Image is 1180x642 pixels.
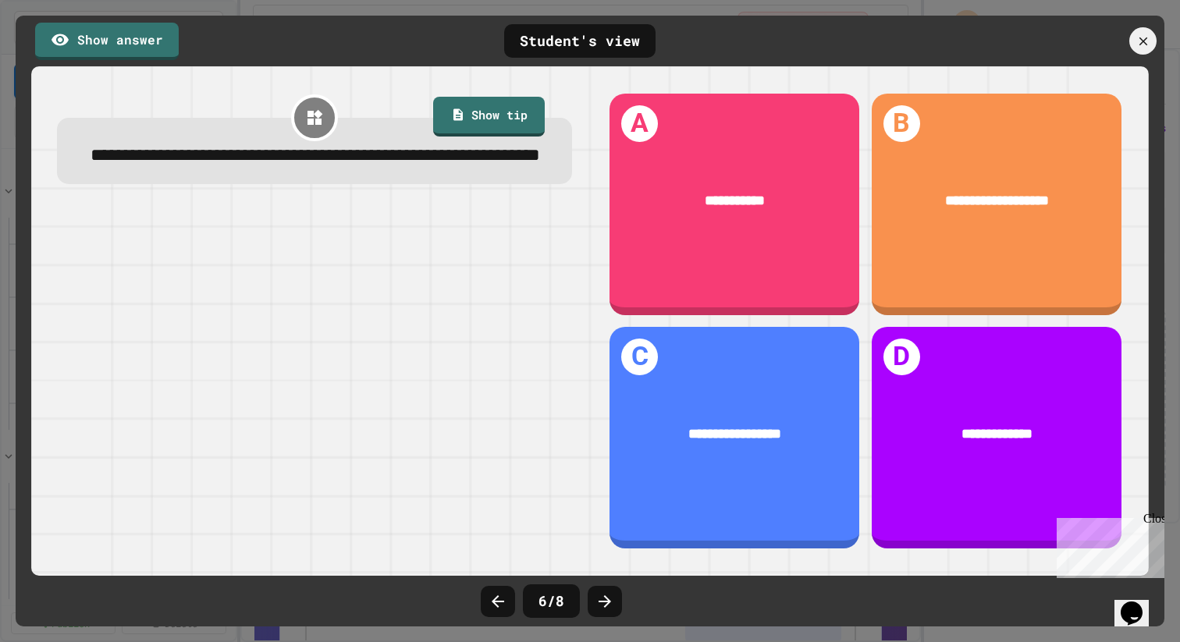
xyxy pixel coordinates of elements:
a: Show answer [35,23,179,60]
div: Student's view [504,24,656,58]
div: Chat with us now!Close [6,6,108,99]
h1: C [621,339,658,375]
a: Show tip [433,97,545,137]
h1: D [883,339,920,375]
iframe: chat widget [1114,580,1164,626]
div: 6 / 8 [523,584,580,618]
h1: B [883,105,920,142]
iframe: chat widget [1050,512,1164,578]
h1: A [621,105,658,142]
